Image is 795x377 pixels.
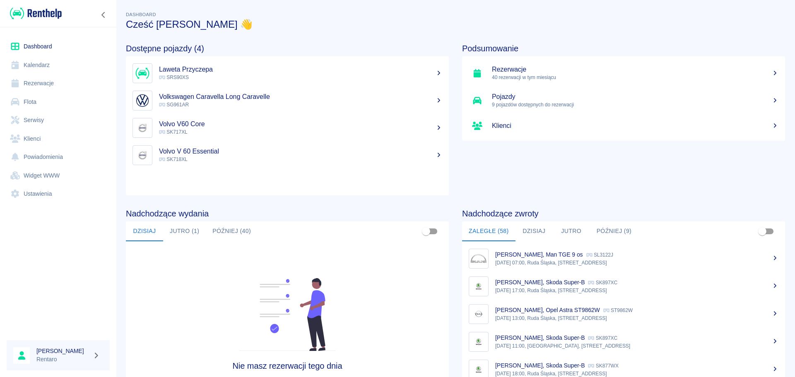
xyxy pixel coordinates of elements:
img: Image [135,147,150,163]
h6: [PERSON_NAME] [36,347,89,355]
p: SL3122J [586,252,613,258]
p: SK877WX [588,363,618,369]
h5: Laweta Przyczepa [159,65,442,74]
a: Pojazdy9 pojazdów dostępnych do rezerwacji [462,87,785,114]
a: Image[PERSON_NAME], Skoda Super-B SK897XC[DATE] 11:00, [GEOGRAPHIC_DATA], [STREET_ADDRESS] [462,328,785,355]
p: 9 pojazdów dostępnych do rezerwacji [492,101,778,108]
img: Fleet [234,278,341,351]
a: Widget WWW [7,166,110,185]
span: SRS90XS [159,74,189,80]
h5: Volkswagen Caravella Long Caravelle [159,93,442,101]
span: SK717XL [159,129,188,135]
button: Później (40) [206,221,258,241]
span: Dashboard [126,12,156,17]
p: ST9862W [603,307,633,313]
a: Image[PERSON_NAME], Opel Astra ST9862W ST9862W[DATE] 13:00, Ruda Śląska, [STREET_ADDRESS] [462,300,785,328]
button: Dzisiaj [126,221,163,241]
a: Rezerwacje40 rezerwacji w tym miesiącu [462,60,785,87]
a: Image[PERSON_NAME], Skoda Super-B SK897XC[DATE] 17:00, Ruda Śląska, [STREET_ADDRESS] [462,272,785,300]
h4: Nadchodzące wydania [126,209,449,219]
span: SK718XL [159,156,188,162]
a: Serwisy [7,111,110,130]
p: 40 rezerwacji w tym miesiącu [492,74,778,81]
p: [PERSON_NAME], Skoda Super-B [495,334,585,341]
a: Klienci [462,114,785,137]
p: [DATE] 13:00, Ruda Śląska, [STREET_ADDRESS] [495,315,778,322]
p: [PERSON_NAME], Man TGE 9 os [495,251,583,258]
h4: Nie masz rezerwacji tego dnia [166,361,409,371]
button: Jutro [553,221,590,241]
p: SK897XC [588,335,617,341]
p: [PERSON_NAME], Opel Astra ST9862W [495,307,600,313]
p: [DATE] 11:00, [GEOGRAPHIC_DATA], [STREET_ADDRESS] [495,342,778,350]
button: Jutro (1) [163,221,206,241]
p: [DATE] 17:00, Ruda Śląska, [STREET_ADDRESS] [495,287,778,294]
p: Rentaro [36,355,89,364]
p: [PERSON_NAME], Skoda Super-B [495,362,585,369]
a: Powiadomienia [7,148,110,166]
span: Pokaż przypisane tylko do mnie [418,223,434,239]
button: Później (9) [590,221,638,241]
a: ImageLaweta Przyczepa SRS90XS [126,60,449,87]
p: SK897XC [588,280,617,286]
a: Renthelp logo [7,7,62,20]
button: Zaległe (58) [462,221,516,241]
a: Kalendarz [7,56,110,74]
a: Klienci [7,130,110,148]
img: Image [135,93,150,108]
a: ImageVolvo V60 Core SK717XL [126,114,449,142]
h5: Volvo V60 Core [159,120,442,128]
h5: Klienci [492,122,778,130]
a: Flota [7,93,110,111]
span: SG961AR [159,102,189,108]
h5: Rezerwacje [492,65,778,74]
img: Image [471,306,487,322]
h3: Cześć [PERSON_NAME] 👋 [126,19,785,30]
a: Dashboard [7,37,110,56]
a: ImageVolvo V 60 Essential SK718XL [126,142,449,169]
h4: Podsumowanie [462,43,785,53]
img: Image [471,251,487,267]
img: Image [135,120,150,136]
a: Rezerwacje [7,74,110,93]
h4: Dostępne pojazdy (4) [126,43,449,53]
img: Renthelp logo [10,7,62,20]
a: Ustawienia [7,185,110,203]
button: Zwiń nawigację [97,10,110,20]
img: Image [471,279,487,294]
h5: Volvo V 60 Essential [159,147,442,156]
span: Pokaż przypisane tylko do mnie [754,223,770,239]
a: Image[PERSON_NAME], Man TGE 9 os SL3122J[DATE] 07:00, Ruda Śląska, [STREET_ADDRESS] [462,245,785,272]
h4: Nadchodzące zwroty [462,209,785,219]
p: [DATE] 07:00, Ruda Śląska, [STREET_ADDRESS] [495,259,778,267]
p: [PERSON_NAME], Skoda Super-B [495,279,585,286]
h5: Pojazdy [492,93,778,101]
a: ImageVolkswagen Caravella Long Caravelle SG961AR [126,87,449,114]
img: Image [135,65,150,81]
button: Dzisiaj [516,221,553,241]
img: Image [471,334,487,350]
